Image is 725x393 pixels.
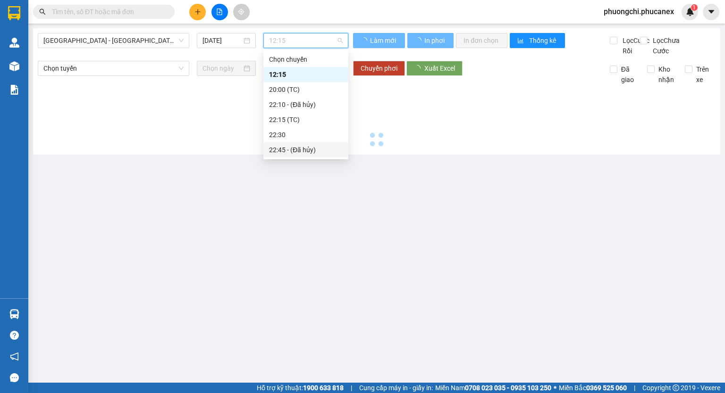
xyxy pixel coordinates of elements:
span: Đã giao [617,64,641,85]
div: 22:30 [269,130,343,140]
input: Tìm tên, số ĐT hoặc mã đơn [52,7,163,17]
span: 1 [692,4,696,11]
span: Kho nhận [655,64,678,85]
input: 14/09/2025 [202,35,241,46]
span: Sài Gòn - Nha Trang (VIP) [43,33,184,48]
div: 22:45 - (Đã hủy) [269,145,343,155]
span: In phơi [424,35,446,46]
span: question-circle [10,331,19,340]
img: logo-vxr [8,6,20,20]
span: Cung cấp máy in - giấy in: [359,383,433,393]
button: aim [233,4,250,20]
span: Làm mới [370,35,397,46]
span: Thống kê [529,35,557,46]
span: phuongchi.phucanex [596,6,682,17]
img: solution-icon [9,85,19,95]
span: ⚪️ [554,386,556,390]
span: Lọc Chưa Cước [649,35,685,56]
span: caret-down [707,8,716,16]
span: message [10,373,19,382]
span: | [351,383,352,393]
img: warehouse-icon [9,38,19,48]
button: In đơn chọn [456,33,507,48]
div: Chọn chuyến [263,52,348,67]
button: file-add [211,4,228,20]
button: In phơi [407,33,454,48]
span: | [634,383,635,393]
span: Chọn tuyến [43,61,184,75]
span: bar-chart [517,37,525,45]
span: loading [361,37,369,44]
div: Chọn chuyến [269,54,343,65]
img: warehouse-icon [9,309,19,319]
span: search [39,8,46,15]
div: 12:15 [269,69,343,80]
button: Xuất Excel [406,61,463,76]
input: Chọn ngày [202,63,241,74]
span: plus [194,8,201,15]
strong: 0369 525 060 [586,384,627,392]
button: Chuyển phơi [353,61,405,76]
sup: 1 [691,4,698,11]
span: Lọc Cước Rồi [619,35,651,56]
img: warehouse-icon [9,61,19,71]
button: plus [189,4,206,20]
div: 20:00 (TC) [269,84,343,95]
button: Làm mới [353,33,405,48]
span: notification [10,352,19,361]
img: icon-new-feature [686,8,694,16]
button: bar-chartThống kê [510,33,565,48]
button: caret-down [703,4,719,20]
div: 22:10 - (Đã hủy) [269,99,343,110]
span: Miền Nam [435,383,551,393]
span: 12:15 [269,33,343,48]
span: copyright [673,385,679,391]
strong: 1900 633 818 [303,384,344,392]
strong: 0708 023 035 - 0935 103 250 [465,384,551,392]
span: Miền Bắc [559,383,627,393]
div: 22:15 (TC) [269,115,343,125]
span: Hỗ trợ kỹ thuật: [257,383,344,393]
span: Trên xe [692,64,716,85]
span: aim [238,8,244,15]
span: loading [415,37,423,44]
span: file-add [216,8,223,15]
